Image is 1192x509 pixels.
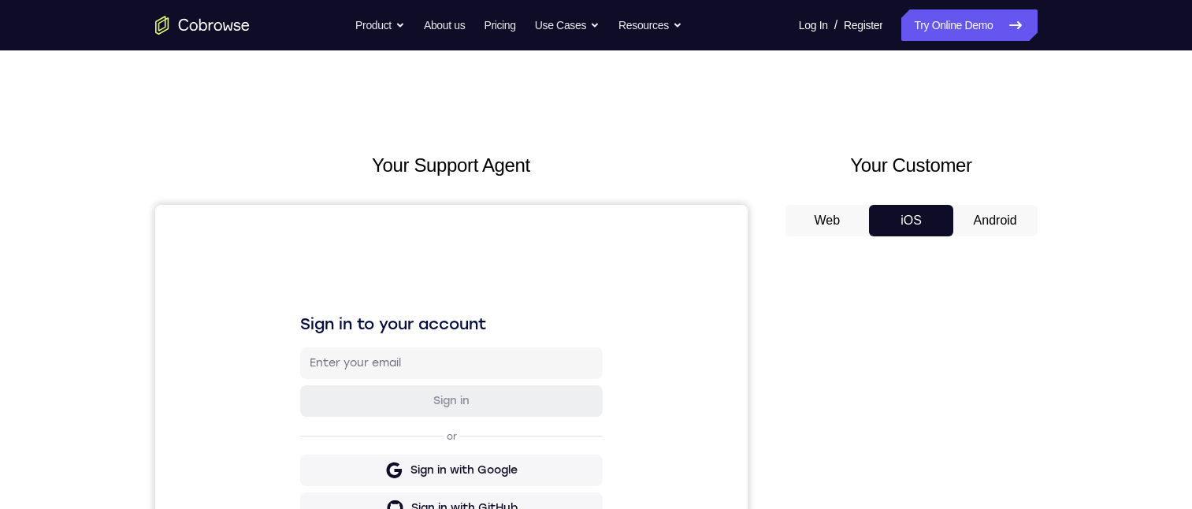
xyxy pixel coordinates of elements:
div: Sign in with Zendesk [251,371,367,387]
button: Android [953,205,1038,236]
h2: Your Support Agent [155,151,748,180]
a: Register [844,9,882,41]
p: or [288,225,305,238]
a: Log In [799,9,828,41]
h2: Your Customer [785,151,1038,180]
button: Resources [618,9,682,41]
button: Use Cases [535,9,600,41]
button: Sign in with Intercom [145,325,447,357]
button: Product [355,9,405,41]
span: / [834,16,837,35]
p: Don't have an account? [145,407,447,420]
button: iOS [869,205,953,236]
div: Sign in with Intercom [250,333,369,349]
button: Sign in with GitHub [145,288,447,319]
button: Sign in with Zendesk [145,363,447,395]
a: Try Online Demo [901,9,1037,41]
a: Pricing [484,9,515,41]
button: Web [785,205,870,236]
a: Go to the home page [155,16,250,35]
div: Sign in with Google [255,258,362,273]
a: Create a new account [266,408,378,419]
button: Sign in with Google [145,250,447,281]
a: About us [424,9,465,41]
div: Sign in with GitHub [256,295,362,311]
